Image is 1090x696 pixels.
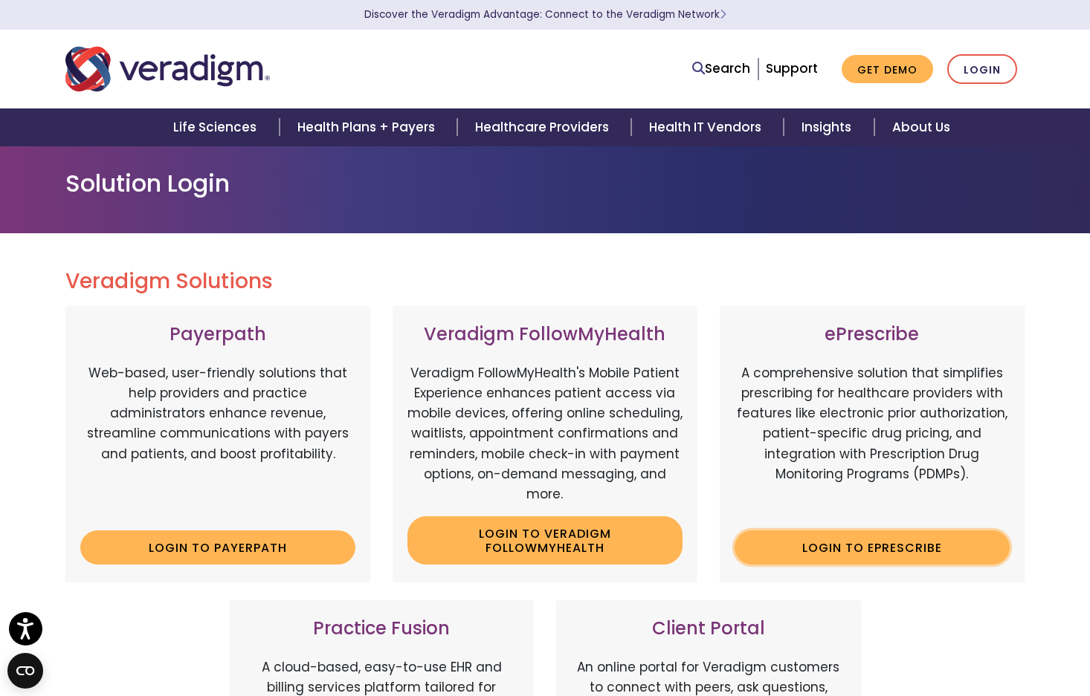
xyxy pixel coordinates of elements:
[65,45,270,94] img: Veradigm logo
[804,589,1072,678] iframe: Drift Chat Widget
[842,55,933,84] a: Get Demo
[80,530,355,565] a: Login to Payerpath
[65,269,1025,294] h2: Veradigm Solutions
[155,108,279,146] a: Life Sciences
[692,59,750,79] a: Search
[65,169,1025,198] h1: Solution Login
[407,363,683,504] p: Veradigm FollowMyHealth's Mobile Patient Experience enhances patient access via mobile devices, o...
[571,618,846,640] h3: Client Portal
[80,324,355,345] h3: Payerpath
[364,7,726,22] a: Discover the Veradigm Advantage: Connect to the Veradigm NetworkLearn More
[280,108,457,146] a: Health Plans + Payers
[784,108,874,146] a: Insights
[735,324,1010,345] h3: ePrescribe
[407,516,683,565] a: Login to Veradigm FollowMyHealth
[631,108,784,146] a: Health IT Vendors
[407,324,683,345] h3: Veradigm FollowMyHealth
[766,59,818,77] a: Support
[874,108,968,146] a: About Us
[735,530,1010,565] a: Login to ePrescribe
[457,108,631,146] a: Healthcare Providers
[947,54,1017,85] a: Login
[735,363,1010,519] p: A comprehensive solution that simplifies prescribing for healthcare providers with features like ...
[7,653,43,689] button: Open CMP widget
[80,363,355,519] p: Web-based, user-friendly solutions that help providers and practice administrators enhance revenu...
[720,7,726,22] span: Learn More
[244,618,519,640] h3: Practice Fusion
